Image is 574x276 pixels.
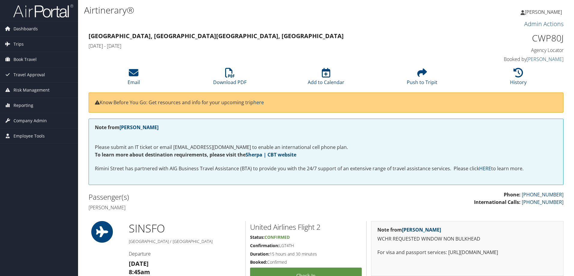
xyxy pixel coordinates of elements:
[129,221,241,236] h1: SIN SFO
[510,71,527,86] a: History
[89,43,443,49] h4: [DATE] - [DATE]
[95,165,557,173] p: Rimini Street has partnered with AIG Business Travel Assistance (BTA) to provide you with the 24/...
[452,32,563,44] h1: CWP80J
[377,226,441,233] strong: Note from
[250,222,362,232] h2: United Airlines Flight 2
[521,3,568,21] a: [PERSON_NAME]
[264,234,290,240] span: Confirmed
[253,99,264,106] a: here
[14,21,38,36] span: Dashboards
[13,4,73,18] img: airportal-logo.png
[14,98,33,113] span: Reporting
[250,259,267,265] strong: Booked:
[479,165,491,172] a: HERE
[522,199,563,205] a: [PHONE_NUMBER]
[14,83,50,98] span: Risk Management
[14,129,45,144] span: Employee Tools
[407,71,437,86] a: Push to Tripit
[524,20,563,28] a: Admin Actions
[129,268,150,276] strong: 8:45am
[250,251,362,257] h5: 15 hours and 30 minutes
[14,37,24,52] span: Trips
[250,243,362,249] h5: LGT4TH
[129,238,241,244] h5: [GEOGRAPHIC_DATA] / [GEOGRAPHIC_DATA]
[89,32,344,40] strong: [GEOGRAPHIC_DATA], [GEOGRAPHIC_DATA] [GEOGRAPHIC_DATA], [GEOGRAPHIC_DATA]
[525,9,562,15] span: [PERSON_NAME]
[250,259,362,265] h5: Confirmed
[14,52,37,67] span: Book Travel
[308,71,344,86] a: Add to Calendar
[95,136,557,159] p: Please submit an IT ticket or email [EMAIL_ADDRESS][DOMAIN_NAME] to enable an international cell ...
[89,204,322,211] h4: [PERSON_NAME]
[128,71,140,86] a: Email
[129,250,241,257] h4: Departure
[377,249,557,256] p: For visa and passport services: [URL][DOMAIN_NAME]
[402,226,441,233] a: [PERSON_NAME]
[452,47,563,53] h4: Agency Locator
[522,191,563,198] a: [PHONE_NUMBER]
[95,151,296,158] strong: To learn more about destination requirements, please visit the
[246,151,296,158] a: Sherpa | CBT website
[527,56,563,62] a: [PERSON_NAME]
[250,251,270,257] strong: Duration:
[474,199,521,205] strong: International Calls:
[213,71,246,86] a: Download PDF
[14,67,45,82] span: Travel Approval
[14,113,47,128] span: Company Admin
[250,243,279,248] strong: Confirmation:
[84,4,407,17] h1: Airtinerary®
[504,191,521,198] strong: Phone:
[95,124,159,131] strong: Note from
[129,259,149,268] strong: [DATE]
[250,234,264,240] strong: Status:
[452,56,563,62] h4: Booked by
[377,235,557,243] p: WCHR REQUESTED WINDOW NON BULKHEAD
[119,124,159,131] a: [PERSON_NAME]
[89,192,322,202] h2: Passenger(s)
[95,99,557,107] p: Know Before You Go: Get resources and info for your upcoming trip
